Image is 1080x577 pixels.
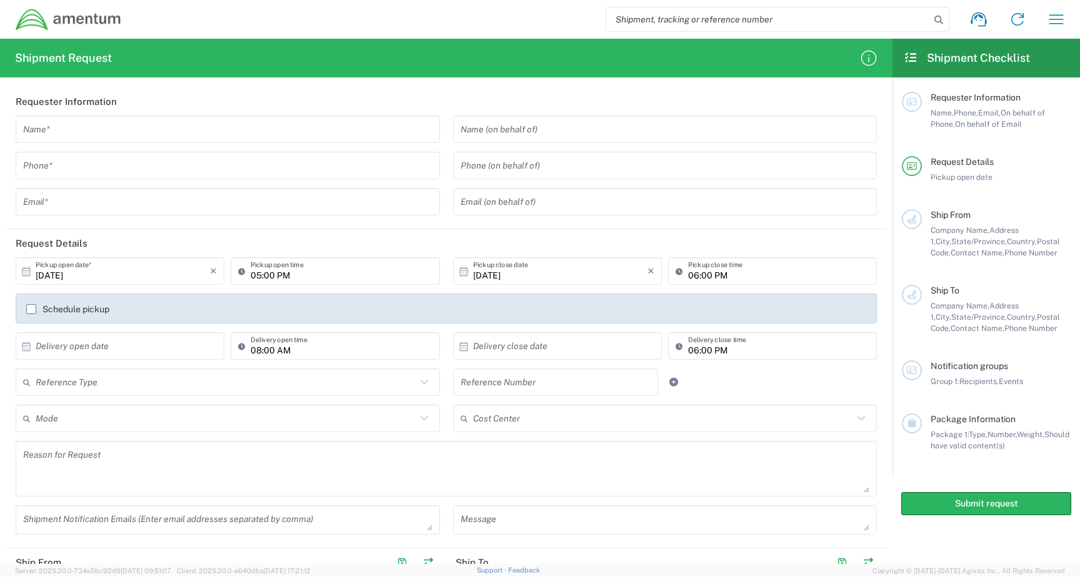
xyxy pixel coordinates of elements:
span: Email, [978,108,1001,117]
span: Phone, [954,108,978,117]
a: Add Reference [665,373,682,391]
span: Phone Number [1004,323,1057,333]
span: Name, [931,108,954,117]
span: City, [936,312,951,322]
span: Country, [1007,312,1037,322]
span: Weight, [1017,430,1044,439]
h2: Requester Information [16,96,117,108]
i: × [647,261,654,281]
img: dyncorp [15,8,122,31]
span: Country, [1007,237,1037,246]
span: State/Province, [951,237,1007,246]
span: City, [936,237,951,246]
input: Shipment, tracking or reference number [606,7,930,31]
span: [DATE] 17:21:12 [264,567,311,575]
h2: Shipment Checklist [904,51,1030,66]
button: Submit request [901,492,1071,515]
span: Package Information [931,414,1016,424]
span: Events [999,377,1023,386]
span: Phone Number [1004,248,1057,257]
span: Server: 2025.20.0-734e5bc92d9 [15,567,171,575]
span: Company Name, [931,225,989,235]
h2: Shipment Request [15,51,112,66]
span: Request Details [931,157,994,167]
span: Ship To [931,285,959,295]
span: State/Province, [951,312,1007,322]
span: Requester Information [931,92,1021,102]
span: Group 1: [931,377,959,386]
span: Notification groups [931,361,1008,371]
span: Copyright © [DATE]-[DATE] Agistix Inc., All Rights Reserved [872,565,1065,576]
span: Recipients, [959,377,999,386]
span: Contact Name, [951,248,1004,257]
span: On behalf of Email [955,119,1022,129]
span: Pickup open date [931,172,992,182]
span: Client: 2025.20.0-e640dba [177,567,311,575]
span: Package 1: [931,430,969,439]
span: Type, [969,430,987,439]
span: Contact Name, [951,323,1004,333]
h2: Ship From [16,556,61,569]
h2: Request Details [16,237,87,250]
h2: Ship To [456,556,489,569]
a: Feedback [508,566,540,574]
span: Ship From [931,210,971,220]
a: Support [477,566,508,574]
span: Number, [987,430,1017,439]
label: Schedule pickup [26,304,109,314]
span: Company Name, [931,301,989,310]
i: × [210,261,217,281]
span: [DATE] 09:51:07 [121,567,171,575]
